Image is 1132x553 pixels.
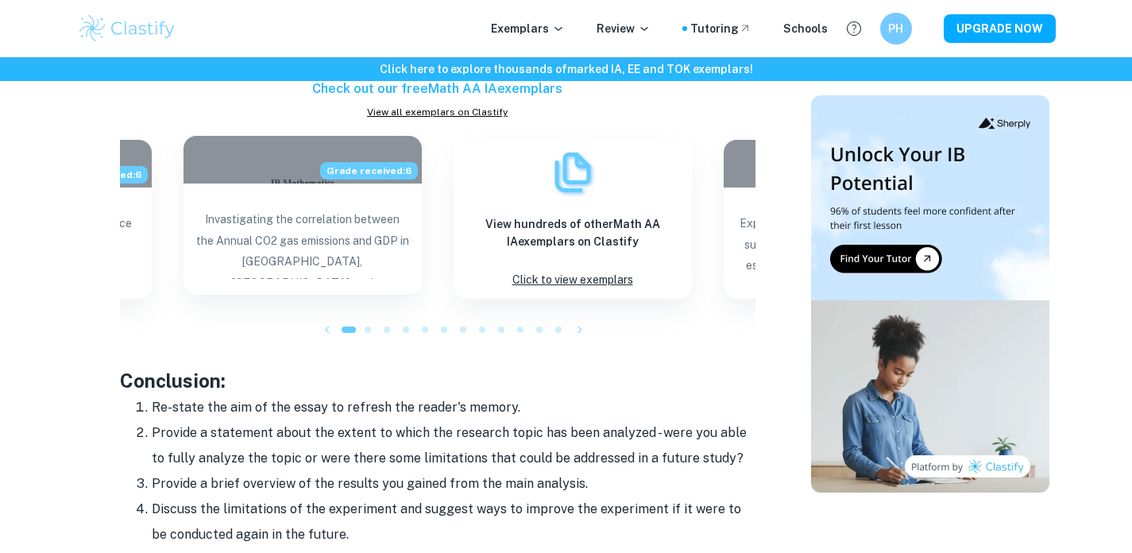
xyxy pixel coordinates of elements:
[736,213,949,283] p: Exploring the method of calculating the surface area of solid of revolution and estimating the la...
[549,149,597,196] img: Exemplars
[320,162,418,180] span: Grade received: 6
[840,15,867,42] button: Help and Feedback
[152,420,755,471] li: Provide a statement about the extent to which the research topic has been analyzed - were you abl...
[120,105,755,119] a: View all exemplars on Clastify
[597,20,651,37] p: Review
[120,366,755,395] h3: Conclusion:
[184,140,422,299] a: Blog exemplar: Invastigating the correlation between thGrade received:6Invastigating the correlat...
[77,13,178,44] img: Clastify logo
[491,20,565,37] p: Exemplars
[811,95,1049,493] img: Thumbnail
[152,497,755,547] li: Discuss the limitations of the experiment and suggest ways to improve the experiment if it were t...
[690,20,751,37] a: Tutoring
[724,140,962,299] a: Blog exemplar: Exploring the method of calculating the Exploring the method of calculating the su...
[466,215,679,250] h6: View hundreds of other Math AA IA exemplars on Clastify
[512,269,633,291] p: Click to view exemplars
[880,13,912,44] button: PH
[454,140,692,299] a: ExemplarsView hundreds of otherMath AA IAexemplars on ClastifyClick to view exemplars
[120,79,755,99] h6: Check out our free Math AA IA exemplars
[196,209,409,279] p: Invastigating the correlation between the Annual CO2 gas emissions and GDP in [GEOGRAPHIC_DATA], ...
[887,20,905,37] h6: PH
[152,471,755,497] li: Provide a brief overview of the results you gained from the main analysis.
[944,14,1056,43] button: UPGRADE NOW
[152,395,755,420] li: Re-state the aim of the essay to refresh the reader's memory.
[783,20,828,37] a: Schools
[3,60,1129,78] h6: Click here to explore thousands of marked IA, EE and TOK exemplars !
